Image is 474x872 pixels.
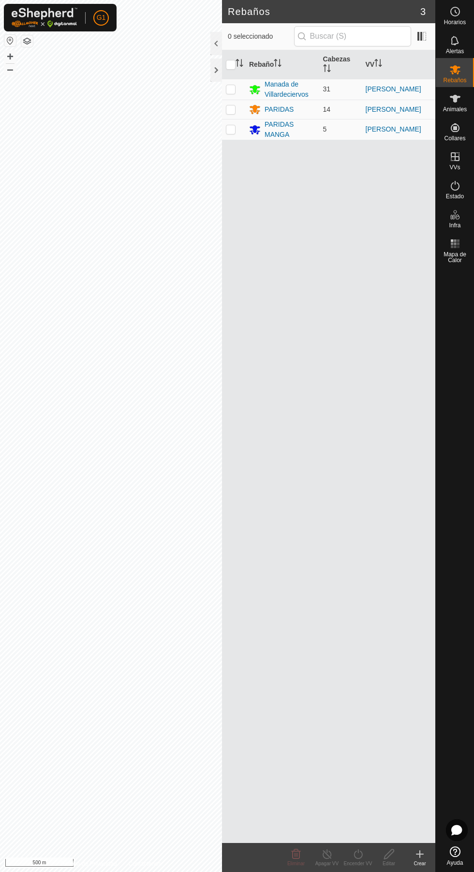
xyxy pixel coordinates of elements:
th: VV [362,50,436,79]
button: – [4,63,16,75]
span: Mapa de Calor [438,251,472,263]
div: Crear [404,860,435,867]
p-sorticon: Activar para ordenar [236,60,243,68]
div: PARIDAS [265,104,294,115]
a: Contáctenos [129,859,161,868]
th: Rebaño [245,50,319,79]
span: 14 [323,105,331,113]
div: Encender VV [342,860,373,867]
span: Estado [446,193,464,199]
input: Buscar (S) [294,26,411,46]
a: [PERSON_NAME] [366,105,421,113]
span: G1 [97,13,106,23]
span: 3 [420,4,426,19]
span: Animales [443,106,467,112]
img: Logo Gallagher [12,8,77,28]
p-sorticon: Activar para ordenar [323,66,331,74]
p-sorticon: Activar para ordenar [274,60,281,68]
a: Política de Privacidad [61,859,117,868]
div: PARIDAS MANGA [265,119,315,140]
button: Capas del Mapa [21,35,33,47]
th: Cabezas [319,50,362,79]
div: Apagar VV [311,860,342,867]
span: 31 [323,85,331,93]
span: Horarios [444,19,466,25]
a: Ayuda [436,842,474,870]
div: Editar [373,860,404,867]
h2: Rebaños [228,6,420,17]
p-sorticon: Activar para ordenar [374,60,382,68]
div: Manada de Villardeciervos [265,79,315,100]
span: Infra [449,222,460,228]
span: 0 seleccionado [228,31,294,42]
span: Eliminar [287,861,305,866]
span: Alertas [446,48,464,54]
span: VVs [449,164,460,170]
span: Ayuda [447,860,463,866]
span: Rebaños [443,77,466,83]
a: [PERSON_NAME] [366,85,421,93]
button: + [4,51,16,62]
button: Restablecer Mapa [4,35,16,46]
span: 5 [323,125,327,133]
a: [PERSON_NAME] [366,125,421,133]
span: Collares [444,135,465,141]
